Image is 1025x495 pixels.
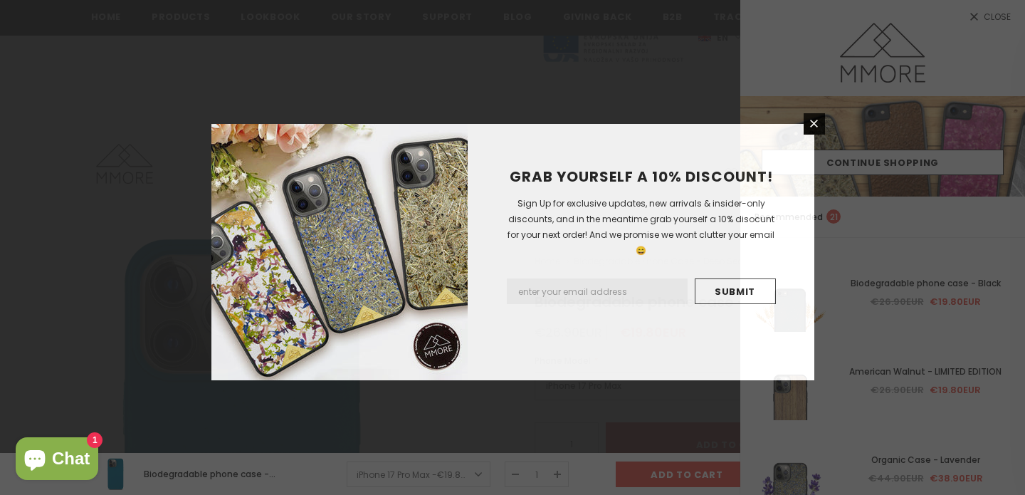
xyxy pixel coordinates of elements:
input: Email Address [507,278,688,304]
span: Sign Up for exclusive updates, new arrivals & insider-only discounts, and in the meantime grab yo... [508,197,774,256]
input: Submit [695,278,776,304]
span: GRAB YOURSELF A 10% DISCOUNT! [510,167,773,187]
a: Close [804,113,825,135]
inbox-online-store-chat: Shopify online store chat [11,437,102,484]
